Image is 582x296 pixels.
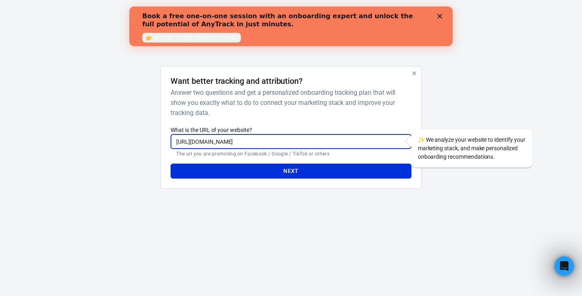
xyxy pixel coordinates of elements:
h6: Answer two questions and get a personalized onboarding tracking plan that will show you exactly w... [171,87,408,118]
div: Close [308,7,316,12]
h4: Want better tracking and attribution? [171,76,303,86]
p: The url you are promoting on Facebook / Google / TikTok or others [176,151,405,157]
div: We analyze your website to identify your marketing stack, and make personalized onboarding recomm... [411,129,533,168]
button: Next [171,164,411,179]
span: sparkles [418,136,425,143]
label: What is the URL of your website? [171,126,411,134]
iframe: Intercom live chat [555,256,574,276]
input: https://yourwebsite.com/landing-page [171,134,411,149]
iframe: Intercom live chat banner [129,6,453,46]
div: AnyTrack [89,13,493,27]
